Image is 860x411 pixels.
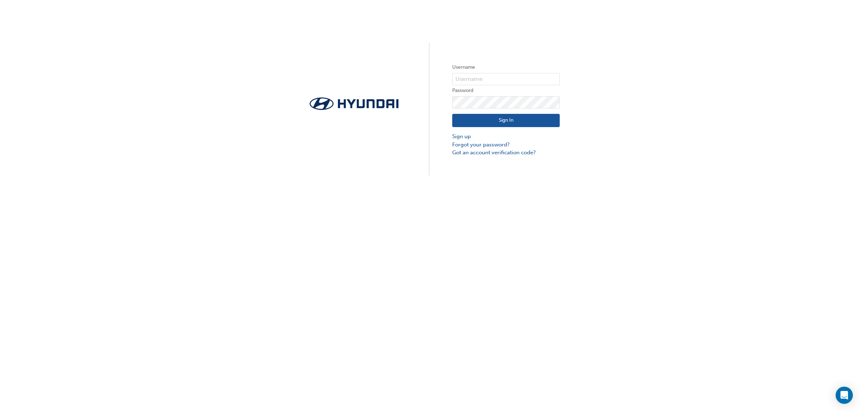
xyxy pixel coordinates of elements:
button: Sign In [452,114,560,127]
label: Username [452,63,560,72]
img: Trak [300,95,408,112]
a: Sign up [452,132,560,141]
label: Password [452,86,560,95]
a: Forgot your password? [452,141,560,149]
a: Got an account verification code? [452,149,560,157]
input: Username [452,73,560,85]
div: Open Intercom Messenger [836,387,853,404]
